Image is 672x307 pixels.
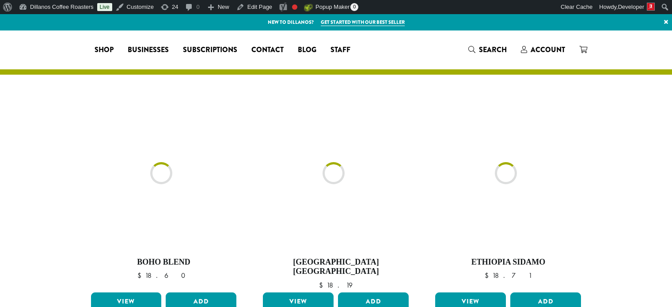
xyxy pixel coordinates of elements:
span: $ [137,271,145,280]
a: Boho Blend $18.60 [89,100,239,289]
span: Businesses [128,45,169,56]
span: Blog [298,45,316,56]
span: 0 [350,3,358,11]
bdi: 18.71 [485,271,532,280]
span: $ [485,271,492,280]
bdi: 18.19 [319,280,353,290]
span: Developer [618,4,644,10]
a: Search [461,42,514,57]
a: Live [97,3,112,11]
span: Search [479,45,507,55]
span: Account [531,45,565,55]
a: [GEOGRAPHIC_DATA] [GEOGRAPHIC_DATA] $18.19 [261,100,411,289]
span: Subscriptions [183,45,237,56]
a: Get started with our best seller [321,19,405,26]
h4: Boho Blend [89,258,239,267]
a: × [660,14,672,30]
span: Staff [330,45,350,56]
bdi: 18.60 [137,271,190,280]
a: Ethiopia Sidamo $18.71 [433,100,583,289]
h4: Ethiopia Sidamo [433,258,583,267]
span: Contact [251,45,284,56]
a: Staff [323,43,357,57]
div: Focus keyphrase not set [292,4,297,10]
span: Shop [95,45,114,56]
a: Shop [87,43,121,57]
h4: [GEOGRAPHIC_DATA] [GEOGRAPHIC_DATA] [261,258,411,277]
span: $ [319,280,327,290]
